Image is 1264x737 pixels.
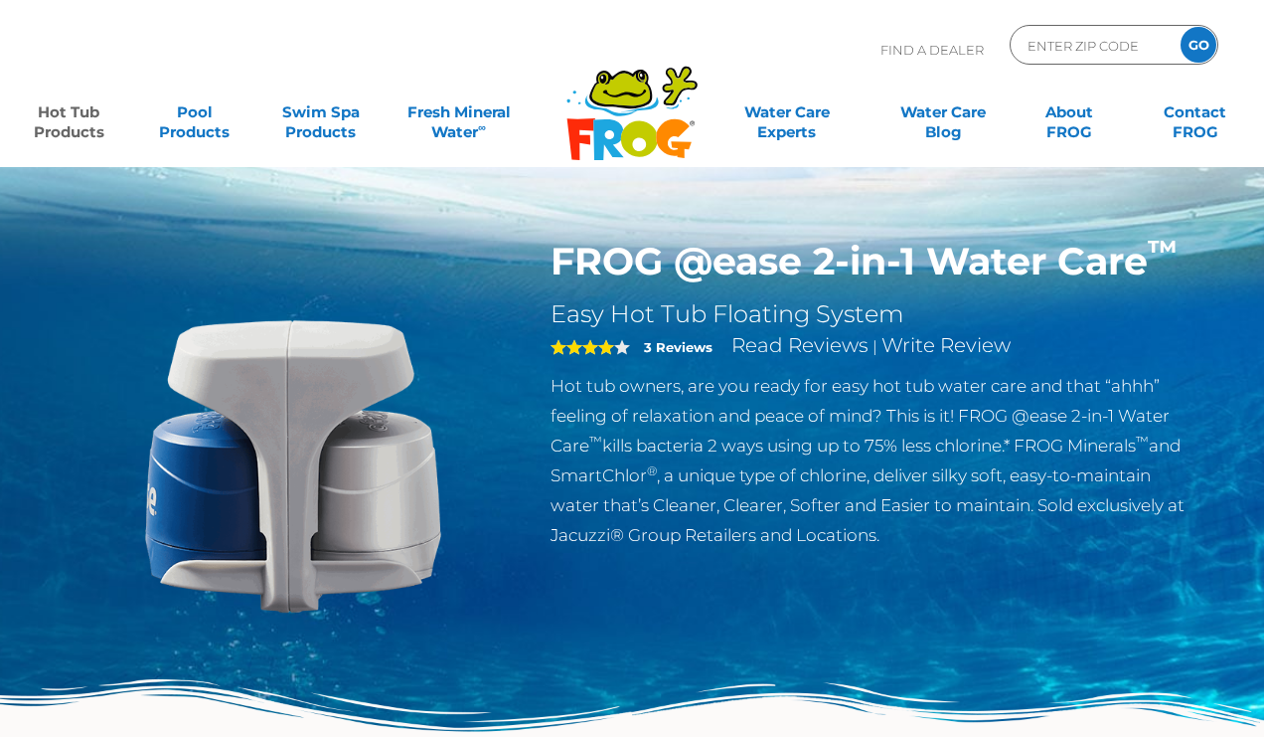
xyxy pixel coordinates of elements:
[146,92,244,132] a: PoolProducts
[708,92,867,132] a: Water CareExperts
[872,337,877,356] span: |
[1136,434,1149,449] sup: ™
[731,333,869,357] a: Read Reviews
[20,92,118,132] a: Hot TubProducts
[551,371,1199,550] p: Hot tub owners, are you ready for easy hot tub water care and that “ahhh” feeling of relaxation a...
[555,40,709,161] img: Frog Products Logo
[271,92,370,132] a: Swim SpaProducts
[551,239,1199,284] h1: FROG @ease 2-in-1 Water Care
[551,339,614,355] span: 4
[1181,27,1216,63] input: GO
[647,463,657,478] sup: ®
[1021,92,1119,132] a: AboutFROG
[894,92,993,132] a: Water CareBlog
[1146,92,1244,132] a: ContactFROG
[880,25,984,75] p: Find A Dealer
[478,120,486,134] sup: ∞
[589,434,602,449] sup: ™
[66,239,521,694] img: @ease-2-in-1-Holder-v2.png
[551,299,1199,329] h2: Easy Hot Tub Floating System
[644,339,712,355] strong: 3 Reviews
[397,92,520,132] a: Fresh MineralWater∞
[1148,233,1178,268] sup: ™
[881,333,1011,357] a: Write Review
